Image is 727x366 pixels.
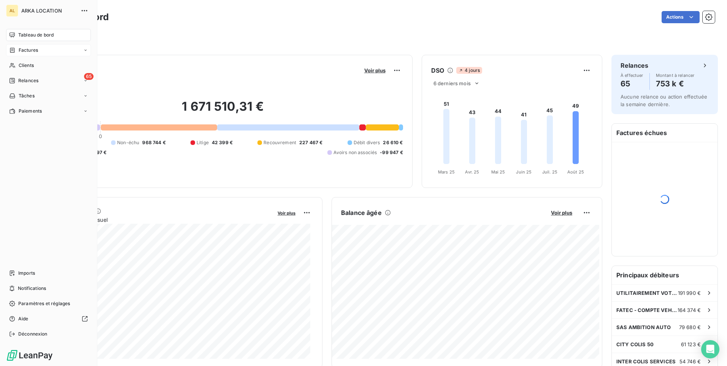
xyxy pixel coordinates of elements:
[662,11,700,23] button: Actions
[465,169,479,175] tspan: Avr. 25
[84,73,94,80] span: 65
[433,80,471,86] span: 6 derniers mois
[6,59,91,72] a: Clients
[6,298,91,310] a: Paramètres et réglages
[354,139,380,146] span: Débit divers
[341,208,382,217] h6: Balance âgée
[117,139,139,146] span: Non-échu
[43,99,403,122] h2: 1 671 510,31 €
[99,133,102,139] span: 0
[21,8,76,14] span: ARKA LOCATION
[380,149,403,156] span: -99 947 €
[612,266,717,284] h6: Principaux débiteurs
[19,62,34,69] span: Clients
[6,105,91,117] a: Paiements
[299,139,322,146] span: 227 467 €
[43,216,272,224] span: Chiffre d'affaires mensuel
[621,73,643,78] span: À effectuer
[6,313,91,325] a: Aide
[6,44,91,56] a: Factures
[278,210,295,216] span: Voir plus
[19,47,38,54] span: Factures
[456,67,482,74] span: 4 jours
[19,108,42,115] span: Paiements
[616,358,676,364] span: INTER COLIS SERVICES
[567,169,584,175] tspan: Août 25
[18,32,54,38] span: Tableau de bord
[383,139,403,146] span: 26 610 €
[18,285,46,292] span: Notifications
[364,67,386,73] span: Voir plus
[551,210,572,216] span: Voir plus
[678,290,701,296] span: 191 990 €
[18,270,35,277] span: Imports
[263,139,296,146] span: Recouvrement
[431,66,444,75] h6: DSO
[679,358,701,364] span: 54 746 €
[197,139,209,146] span: Litige
[19,92,35,99] span: Tâches
[6,29,91,41] a: Tableau de bord
[18,315,29,322] span: Aide
[6,5,18,17] div: AL
[6,90,91,102] a: Tâches
[616,341,654,347] span: CITY COLIS 50
[681,341,701,347] span: 61 123 €
[6,349,53,361] img: Logo LeanPay
[621,78,643,90] h4: 65
[18,331,48,337] span: Déconnexion
[516,169,532,175] tspan: Juin 25
[542,169,557,175] tspan: Juil. 25
[18,300,70,307] span: Paramètres et réglages
[679,324,701,330] span: 79 680 €
[6,75,91,87] a: 65Relances
[549,209,575,216] button: Voir plus
[616,307,678,313] span: FATEC - COMPTE VEHIPOSTE
[362,67,388,74] button: Voir plus
[616,324,671,330] span: SAS AMBITION AUTO
[142,139,165,146] span: 968 744 €
[656,78,695,90] h4: 753 k €
[438,169,455,175] tspan: Mars 25
[621,61,648,70] h6: Relances
[656,73,695,78] span: Montant à relancer
[18,77,38,84] span: Relances
[701,340,719,358] div: Open Intercom Messenger
[275,209,298,216] button: Voir plus
[678,307,701,313] span: 164 374 €
[612,124,717,142] h6: Factures échues
[212,139,233,146] span: 42 399 €
[621,94,707,107] span: Aucune relance ou action effectuée la semaine dernière.
[491,169,505,175] tspan: Mai 25
[333,149,377,156] span: Avoirs non associés
[616,290,678,296] span: UTILITAIREMENT VOTRE SARL
[6,267,91,279] a: Imports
